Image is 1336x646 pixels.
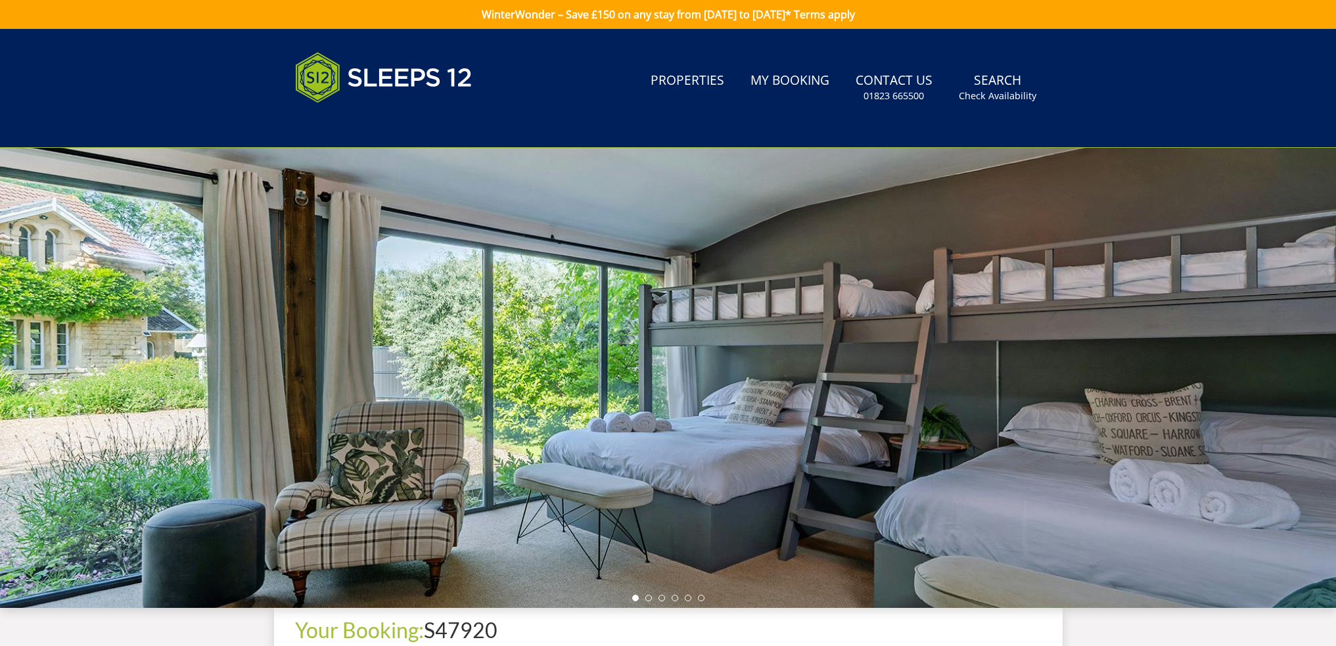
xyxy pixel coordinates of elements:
a: Properties [645,66,729,96]
h1: S47920 [295,618,1042,641]
img: Sleeps 12 [295,45,472,110]
a: My Booking [745,66,835,96]
a: SearchCheck Availability [954,66,1042,109]
a: Your Booking: [295,617,424,643]
small: 01823 665500 [864,89,924,103]
small: Check Availability [959,89,1036,103]
iframe: Customer reviews powered by Trustpilot [288,118,426,129]
a: Contact Us01823 665500 [850,66,938,109]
